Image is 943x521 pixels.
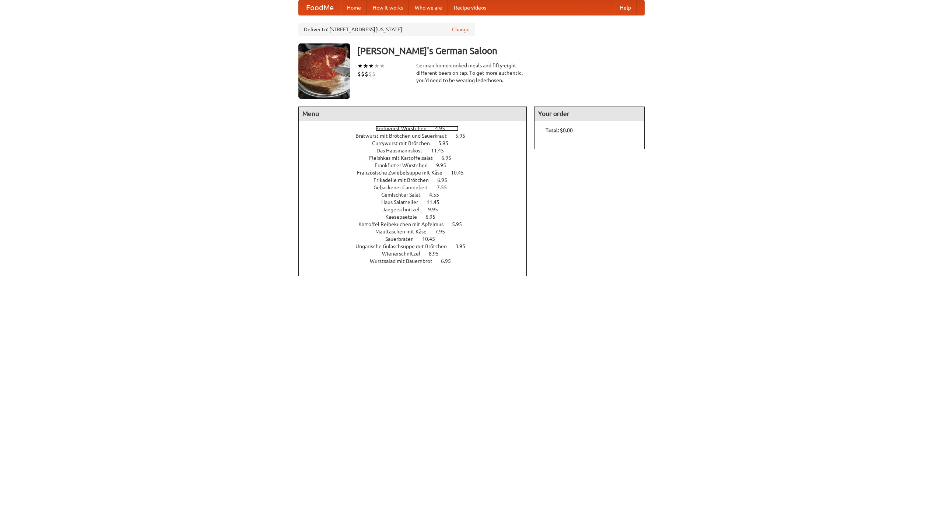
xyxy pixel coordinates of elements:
[374,62,379,70] li: ★
[367,0,409,15] a: How it works
[355,133,479,139] a: Bratwurst mit Brötchen und Sauerkraut 5.95
[374,177,436,183] span: Frikadelle mit Brötchen
[355,243,479,249] a: Ungarische Gulaschsuppe mit Brötchen 3.95
[437,177,455,183] span: 6.95
[381,192,453,198] a: Gemischter Salat 4.55
[429,251,446,257] span: 8.95
[358,221,476,227] a: Kartoffel Reibekuchen mit Apfelmus 5.95
[357,43,645,58] h3: [PERSON_NAME]'s German Saloon
[455,243,473,249] span: 3.95
[368,70,372,78] li: $
[455,133,473,139] span: 5.95
[372,140,437,146] span: Currywurst mit Brötchen
[375,162,435,168] span: Frankfurter Würstchen
[441,155,459,161] span: 6.95
[448,0,492,15] a: Recipe videos
[427,199,447,205] span: 11.45
[381,192,428,198] span: Gemischter Salat
[546,127,573,133] b: Total: $0.00
[357,62,363,70] li: ★
[435,229,452,235] span: 7.95
[299,0,341,15] a: FoodMe
[422,236,442,242] span: 10.45
[385,236,449,242] a: Sauerbraten 10.45
[298,43,350,99] img: angular.jpg
[370,258,440,264] span: Wurstsalad mit Bauernbrot
[369,155,465,161] a: Fleishkas mit Kartoffelsalat 6.95
[452,221,469,227] span: 5.95
[385,214,449,220] a: Kaesepaetzle 6.95
[375,162,460,168] a: Frankfurter Würstchen 9.95
[361,70,365,78] li: $
[534,106,644,121] h4: Your order
[431,148,451,154] span: 11.45
[376,148,458,154] a: Das Hausmannskost 11.45
[372,70,376,78] li: $
[375,229,434,235] span: Maultaschen mit Käse
[299,106,526,121] h4: Menu
[451,170,471,176] span: 10.45
[369,155,440,161] span: Fleishkas mit Kartoffelsalat
[438,140,456,146] span: 5.95
[385,214,424,220] span: Kaesepaetzle
[374,184,436,190] span: Gebackener Camenbert
[382,251,452,257] a: Wienerschnitzel 8.95
[374,184,460,190] a: Gebackener Camenbert 7.55
[381,199,453,205] a: Haus Salatteller 11.45
[375,126,434,131] span: Bockwurst Würstchen
[375,229,459,235] a: Maultaschen mit Käse 7.95
[372,140,462,146] a: Currywurst mit Brötchen 5.95
[368,62,374,70] li: ★
[436,162,453,168] span: 9.95
[382,207,427,212] span: Jaegerschnitzel
[374,177,461,183] a: Frikadelle mit Brötchen 6.95
[376,148,430,154] span: Das Hausmannskost
[382,251,428,257] span: Wienerschnitzel
[298,23,475,36] div: Deliver to: [STREET_ADDRESS][US_STATE]
[357,170,477,176] a: Französische Zwiebelsuppe mit Käse 10.45
[382,207,452,212] a: Jaegerschnitzel 9.95
[452,26,470,33] a: Change
[385,236,421,242] span: Sauerbraten
[358,221,451,227] span: Kartoffel Reibekuchen mit Apfelmus
[435,126,452,131] span: 4.95
[341,0,367,15] a: Home
[355,133,454,139] span: Bratwurst mit Brötchen und Sauerkraut
[441,258,458,264] span: 6.95
[363,62,368,70] li: ★
[365,70,368,78] li: $
[379,62,385,70] li: ★
[416,62,527,84] div: German home-cooked meals and fifty-eight different beers on tap. To get more authentic, you'd nee...
[428,207,445,212] span: 9.95
[429,192,446,198] span: 4.55
[370,258,465,264] a: Wurstsalad mit Bauernbrot 6.95
[381,199,425,205] span: Haus Salatteller
[437,184,454,190] span: 7.55
[425,214,443,220] span: 6.95
[409,0,448,15] a: Who we are
[355,243,454,249] span: Ungarische Gulaschsuppe mit Brötchen
[375,126,459,131] a: Bockwurst Würstchen 4.95
[614,0,637,15] a: Help
[357,70,361,78] li: $
[357,170,450,176] span: Französische Zwiebelsuppe mit Käse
